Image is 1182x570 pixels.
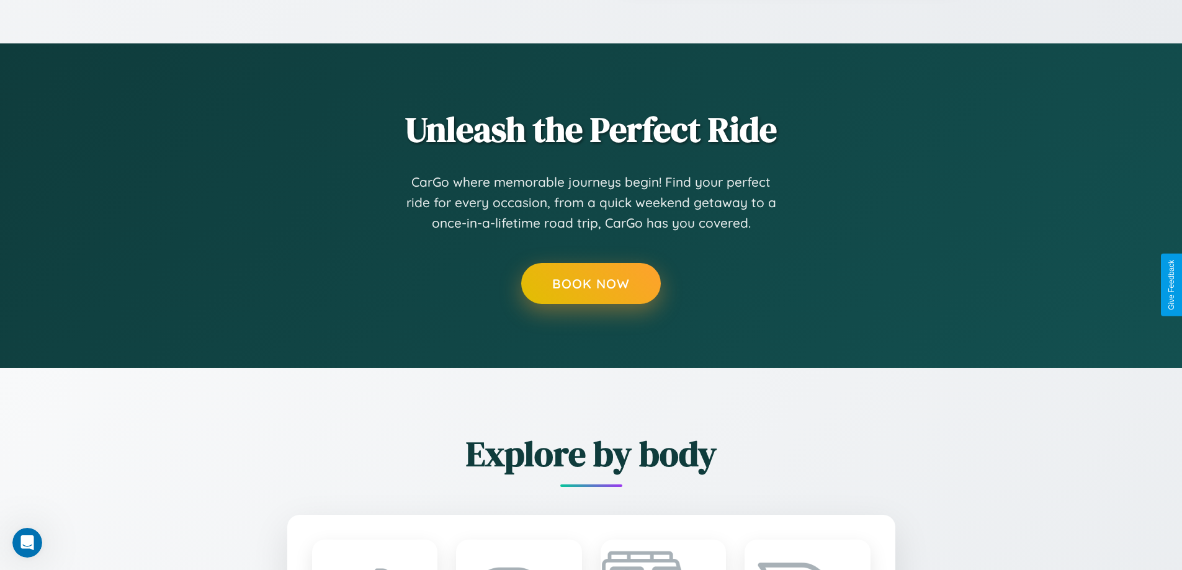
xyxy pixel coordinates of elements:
[219,430,964,478] h2: Explore by body
[521,263,661,304] button: Book Now
[12,528,42,558] iframe: Intercom live chat
[219,105,964,153] h2: Unleash the Perfect Ride
[1167,260,1176,310] div: Give Feedback
[405,172,777,234] p: CarGo where memorable journeys begin! Find your perfect ride for every occasion, from a quick wee...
